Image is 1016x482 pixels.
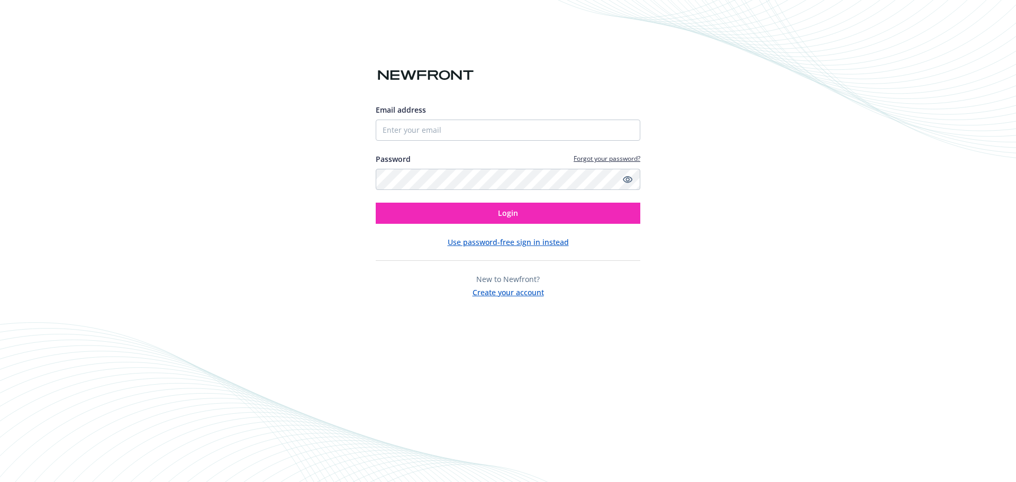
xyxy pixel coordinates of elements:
[473,285,544,298] button: Create your account
[476,274,540,284] span: New to Newfront?
[376,66,476,85] img: Newfront logo
[376,120,640,141] input: Enter your email
[376,105,426,115] span: Email address
[376,169,640,190] input: Enter your password
[498,208,518,218] span: Login
[376,203,640,224] button: Login
[621,173,634,186] a: Show password
[376,153,411,165] label: Password
[574,154,640,163] a: Forgot your password?
[448,237,569,248] button: Use password-free sign in instead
